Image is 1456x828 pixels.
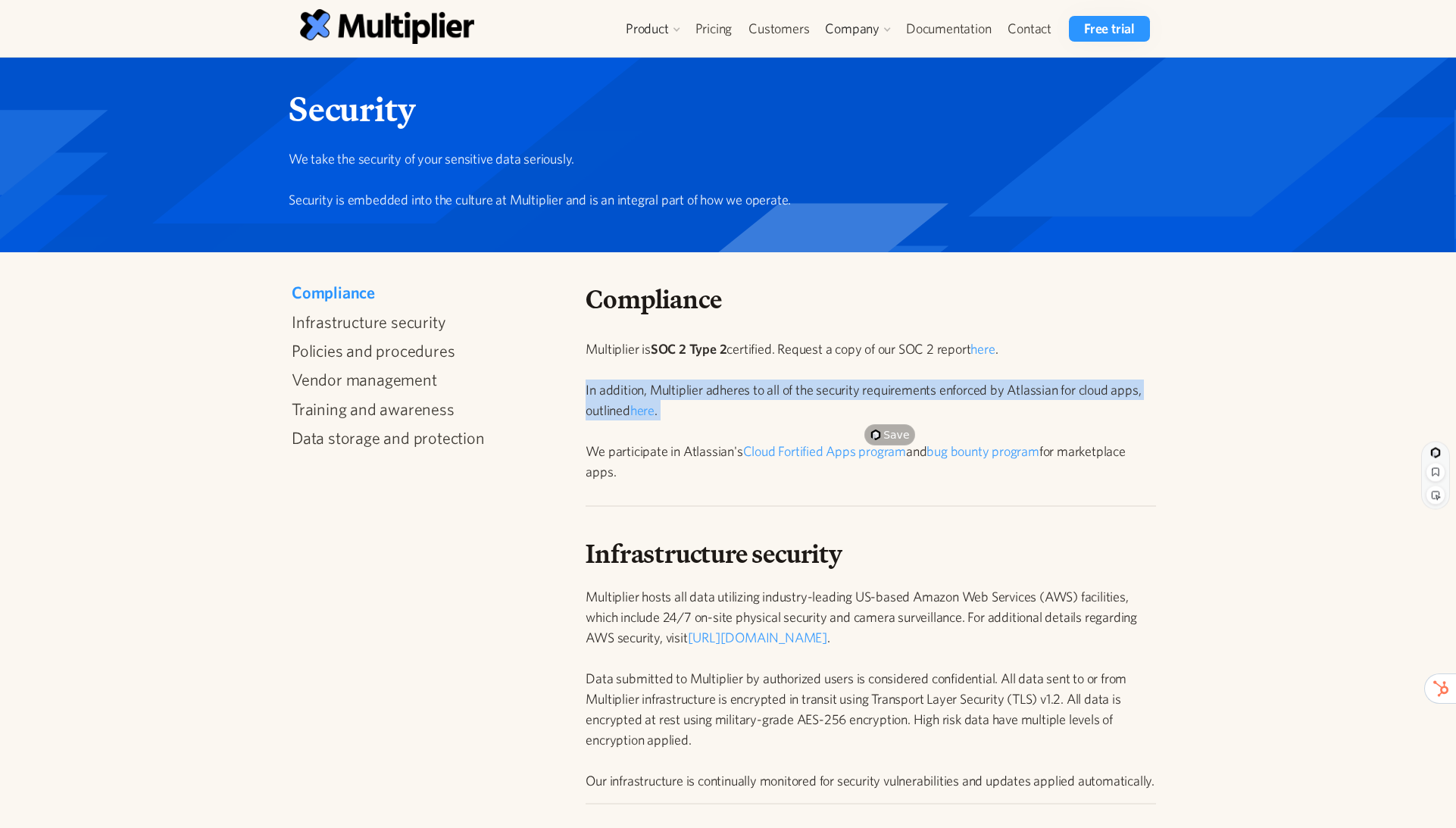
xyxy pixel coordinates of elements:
a: Pricing [687,16,741,42]
a: Compliance [292,283,558,302]
div: Domínio [80,89,116,99]
a: here [630,402,655,418]
a: Customers [740,16,817,42]
a: Policies and procedures [292,341,558,361]
img: logo_orange.svg [24,24,36,36]
div: v 4.0.24 [42,24,74,36]
div: Product [618,16,687,42]
a: Infrastructure security [292,312,558,332]
div: Product [626,20,669,38]
a: Data storage and protection [292,428,558,448]
div: Palavras-chave [177,89,243,99]
img: website_grey.svg [24,39,36,52]
p: Multiplier is certified. Request a copy of our SOC 2 report . In addition, Multiplier adheres to ... [586,339,1156,482]
img: tab_domain_overview_orange.svg [63,88,75,100]
a: Contact [999,16,1060,42]
strong: Infrastructure security [586,533,842,573]
a: Vendor management [292,370,558,389]
img: tab_keywords_by_traffic_grey.svg [160,88,172,100]
div: Domínio: [DOMAIN_NAME] [39,39,170,52]
h2: Compliance [586,283,1156,316]
a: Training and awareness [292,399,558,419]
p: Multiplier hosts all data utilizing industry-leading US-based Amazon Web Services (AWS) facilitie... [586,586,1156,791]
a: here [970,341,995,357]
a: bug bounty program [926,443,1039,459]
a: Documentation [898,16,999,42]
div: Company [817,16,898,42]
a: Free trial [1069,16,1150,42]
p: We take the security of your sensitive data seriously. Security is embedded into the culture at M... [289,148,1156,210]
a: Cloud Fortified Apps program [743,443,906,459]
div: Company [825,20,880,38]
strong: SOC 2 Type 2 [651,341,727,357]
h1: Security [289,88,1156,130]
a: [URL][DOMAIN_NAME] [688,630,827,645]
